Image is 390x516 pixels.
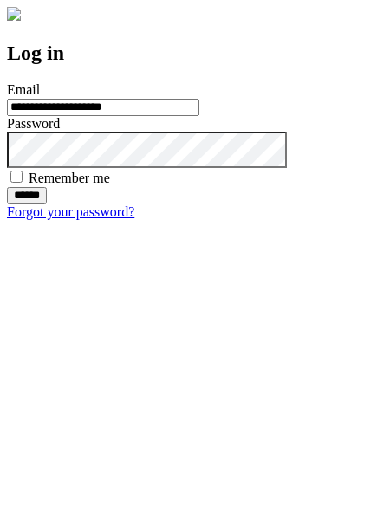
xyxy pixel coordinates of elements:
label: Password [7,116,60,131]
h2: Log in [7,42,383,65]
label: Email [7,82,40,97]
img: logo-4e3dc11c47720685a147b03b5a06dd966a58ff35d612b21f08c02c0306f2b779.png [7,7,21,21]
label: Remember me [29,171,110,185]
a: Forgot your password? [7,204,134,219]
